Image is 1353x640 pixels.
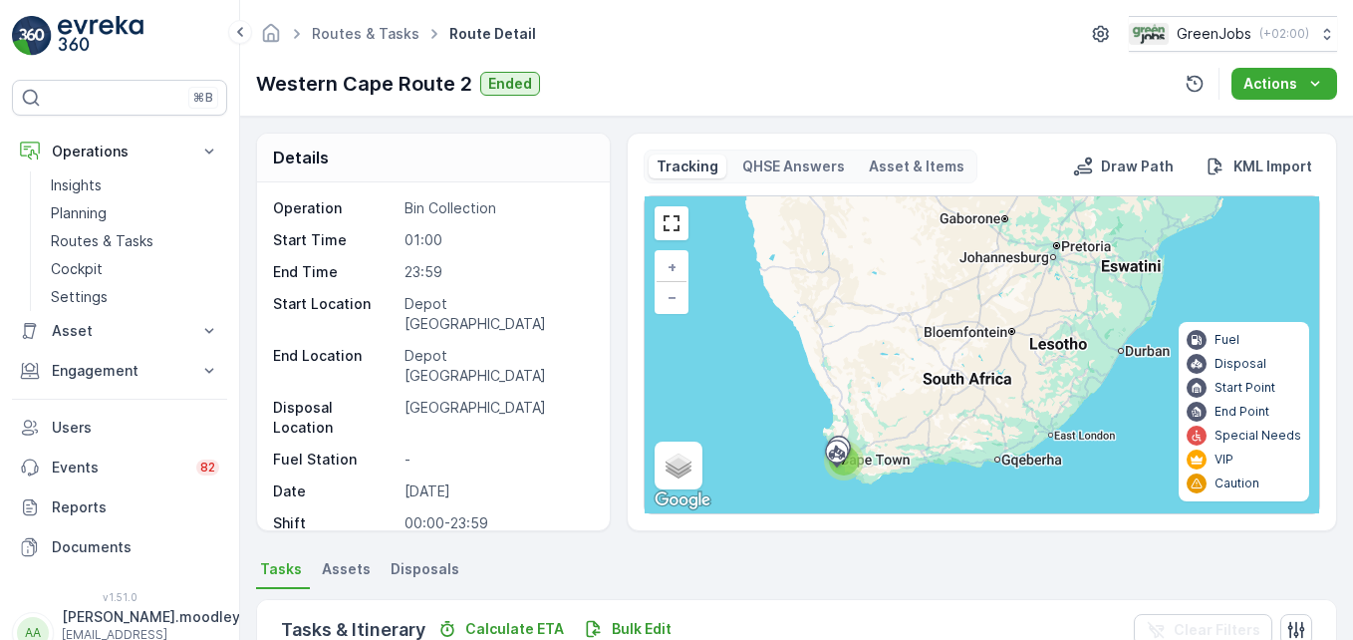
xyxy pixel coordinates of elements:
button: Asset [12,311,227,351]
p: QHSE Answers [742,157,845,176]
img: logo [12,16,52,56]
p: Shift [273,513,397,533]
a: Homepage [260,30,282,47]
button: Operations [12,132,227,171]
p: Fuel Station [273,450,397,470]
p: KML Import [1233,157,1312,176]
span: − [668,288,677,305]
button: Actions [1231,68,1337,100]
a: Planning [43,199,227,227]
p: Special Needs [1215,428,1301,444]
button: KML Import [1198,155,1320,178]
p: 23:59 [405,262,590,282]
p: Cockpit [51,259,103,279]
p: End Location [273,346,397,386]
p: [DATE] [405,481,590,501]
img: Google [650,487,715,513]
p: Depot [GEOGRAPHIC_DATA] [405,294,590,334]
p: Settings [51,287,108,307]
p: Ended [488,74,532,94]
a: Zoom In [657,252,686,282]
p: Western Cape Route 2 [256,69,472,99]
a: Cockpit [43,255,227,283]
p: Asset [52,321,187,341]
p: End Point [1215,404,1269,420]
p: 01:00 [405,230,590,250]
p: Caution [1215,476,1259,491]
p: [GEOGRAPHIC_DATA] [405,398,590,438]
div: 0 [645,196,1319,513]
a: Open this area in Google Maps (opens a new window) [650,487,715,513]
span: Disposals [391,559,459,579]
a: Routes & Tasks [312,25,419,42]
p: Documents [52,537,219,557]
p: Start Point [1215,380,1275,396]
p: Details [273,146,329,169]
a: Reports [12,487,227,527]
a: Events82 [12,448,227,487]
span: Route Detail [445,24,540,44]
p: Depot [GEOGRAPHIC_DATA] [405,346,590,386]
a: Insights [43,171,227,199]
button: Draw Path [1065,155,1182,178]
p: Fuel [1215,332,1239,348]
button: Ended [480,72,540,96]
p: Tracking [657,157,718,176]
img: Green_Jobs_Logo.png [1129,23,1169,45]
p: Disposal [1215,356,1266,372]
p: Disposal Location [273,398,397,438]
p: VIP [1215,452,1233,468]
button: Engagement [12,351,227,391]
p: [PERSON_NAME].moodley [62,607,240,627]
p: Operations [52,142,187,161]
p: Date [273,481,397,501]
a: Zoom Out [657,282,686,312]
span: Tasks [260,559,302,579]
p: Calculate ETA [465,619,564,639]
p: Users [52,418,219,438]
p: Insights [51,175,102,195]
p: Start Location [273,294,397,334]
p: End Time [273,262,397,282]
p: GreenJobs [1177,24,1251,44]
a: Routes & Tasks [43,227,227,255]
span: + [668,258,676,275]
p: ⌘B [193,90,213,106]
a: Users [12,408,227,448]
p: Operation [273,198,397,218]
p: Asset & Items [869,157,964,176]
a: Layers [657,444,700,487]
a: Documents [12,527,227,567]
img: logo_light-DOdMpM7g.png [58,16,143,56]
a: View Fullscreen [657,208,686,238]
p: Start Time [273,230,397,250]
p: 00:00-23:59 [405,513,590,533]
p: Bulk Edit [612,619,672,639]
p: Reports [52,497,219,517]
p: Events [52,458,184,478]
p: Bin Collection [405,198,590,218]
span: Assets [322,559,371,579]
a: Settings [43,283,227,311]
p: ( +02:00 ) [1259,26,1309,42]
p: - [405,450,590,470]
p: Planning [51,203,107,223]
button: GreenJobs(+02:00) [1129,16,1337,52]
p: Clear Filters [1174,620,1260,640]
p: Engagement [52,361,187,381]
p: Draw Path [1101,157,1174,176]
p: 82 [200,460,215,476]
p: Actions [1243,74,1297,94]
p: Routes & Tasks [51,231,153,251]
span: v 1.51.0 [12,591,227,603]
